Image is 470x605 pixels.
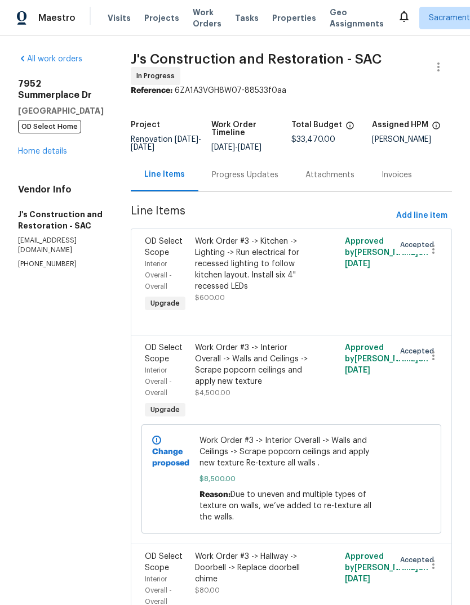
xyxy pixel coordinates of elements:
[131,205,392,226] span: Line Items
[199,435,383,469] span: Work Order #3 -> Interior Overall -> Walls and Ceilings -> Scrape popcorn ceilings and apply new ...
[195,389,230,396] span: $4,500.00
[382,169,412,181] div: Invoices
[145,261,172,290] span: Interior Overall - Overall
[195,551,313,585] div: Work Order #3 -> Hallway -> Doorbell -> Replace doorbell chime
[108,12,131,24] span: Visits
[211,144,235,151] span: [DATE]
[195,236,313,292] div: Work Order #3 -> Kitchen -> Lighting -> Run electrical for recessed lighting to follow kitchen la...
[432,121,441,136] span: The hpm assigned to this work order.
[152,448,189,467] b: Change proposed
[345,344,428,374] span: Approved by [PERSON_NAME] on
[372,121,428,129] h5: Assigned HPM
[345,260,370,268] span: [DATE]
[291,136,335,144] span: $33,470.00
[235,14,259,22] span: Tasks
[18,236,104,255] p: [EMAIL_ADDRESS][DOMAIN_NAME]
[144,12,179,24] span: Projects
[291,121,342,129] h5: Total Budget
[131,144,154,151] span: [DATE]
[131,52,382,66] span: J's Construction and Restoration - SAC
[131,85,452,96] div: 6ZA1A3VGH8W07-88533f0aa
[144,169,185,180] div: Line Items
[136,70,179,82] span: In Progress
[18,259,104,269] p: [PHONE_NUMBER]
[345,366,370,374] span: [DATE]
[345,575,370,583] span: [DATE]
[345,237,428,268] span: Approved by [PERSON_NAME] on
[193,7,221,29] span: Work Orders
[131,136,201,151] span: Renovation
[145,367,172,396] span: Interior Overall - Overall
[199,491,371,521] span: Due to uneven and multiple types of texture on walls, we’ve added to re-texture all the walls.
[272,12,316,24] span: Properties
[199,473,383,485] span: $8,500.00
[18,78,104,101] h2: 7952 Summerplace Dr
[145,553,183,572] span: OD Select Scope
[238,144,261,151] span: [DATE]
[18,209,104,231] h5: J's Construction and Restoration - SAC
[372,136,453,144] div: [PERSON_NAME]
[38,12,76,24] span: Maestro
[18,55,82,63] a: All work orders
[212,169,278,181] div: Progress Updates
[18,120,81,133] span: OD Select Home
[330,7,384,29] span: Geo Assignments
[305,169,354,181] div: Attachments
[145,237,183,257] span: OD Select Scope
[396,209,447,223] span: Add line item
[18,147,67,155] a: Home details
[131,87,172,95] b: Reference:
[145,576,172,605] span: Interior Overall - Overall
[195,587,220,594] span: $80.00
[400,346,438,357] span: Accepted
[145,344,183,363] span: OD Select Scope
[392,205,452,226] button: Add line item
[199,491,230,499] span: Reason:
[195,342,313,387] div: Work Order #3 -> Interior Overall -> Walls and Ceilings -> Scrape popcorn ceilings and apply new ...
[146,298,184,309] span: Upgrade
[345,553,428,583] span: Approved by [PERSON_NAME] on
[131,136,201,151] span: -
[146,404,184,415] span: Upgrade
[18,184,104,195] h4: Vendor Info
[18,105,104,116] h5: [GEOGRAPHIC_DATA]
[131,121,160,129] h5: Project
[400,554,438,566] span: Accepted
[400,239,438,250] span: Accepted
[211,144,261,151] span: -
[211,121,292,137] h5: Work Order Timeline
[175,136,198,144] span: [DATE]
[195,294,225,301] span: $600.00
[345,121,354,136] span: The total cost of line items that have been proposed by Opendoor. This sum includes line items th...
